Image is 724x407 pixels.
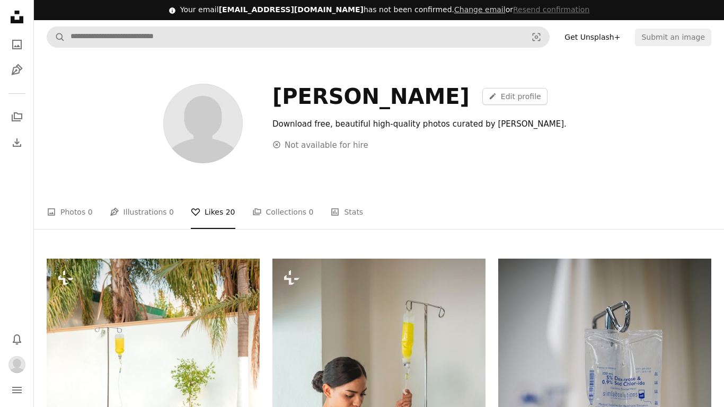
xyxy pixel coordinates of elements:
div: Download free, beautiful high-quality photos curated by [PERSON_NAME]. [272,118,580,130]
a: Stats [330,195,363,229]
img: Avatar of user Hailey Mena [8,356,25,373]
a: Illustrations 0 [110,195,174,229]
span: 0 [309,206,314,218]
button: Profile [6,354,28,375]
div: [PERSON_NAME] [272,84,470,109]
a: Change email [454,5,506,14]
a: Collections 0 [252,195,314,229]
a: Get Unsplash+ [558,29,626,46]
a: Photos 0 [47,195,93,229]
button: Visual search [524,27,549,47]
a: Download History [6,132,28,153]
button: Menu [6,379,28,401]
span: 0 [169,206,174,218]
img: Avatar of user Hailey Mena [163,84,243,163]
a: Home — Unsplash [6,6,28,30]
span: 0 [88,206,93,218]
a: Collections [6,107,28,128]
form: Find visuals sitewide [47,26,550,48]
button: Notifications [6,329,28,350]
span: or [454,5,589,14]
div: Not available for hire [272,139,368,152]
button: Resend confirmation [513,5,589,15]
a: Illustrations [6,59,28,81]
button: Submit an image [635,29,711,46]
button: Search Unsplash [47,27,65,47]
a: Edit profile [482,88,548,105]
a: Photos [6,34,28,55]
div: Your email has not been confirmed. [180,5,590,15]
span: [EMAIL_ADDRESS][DOMAIN_NAME] [219,5,364,14]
